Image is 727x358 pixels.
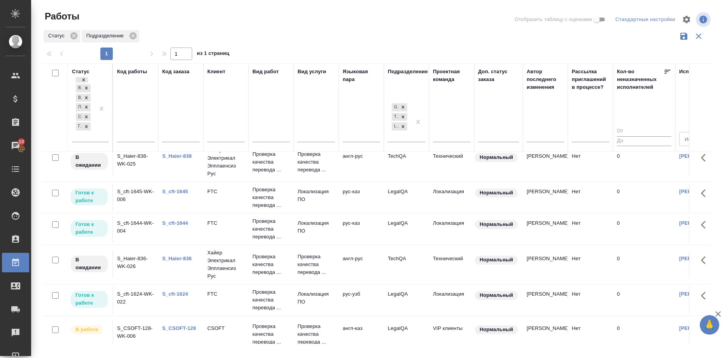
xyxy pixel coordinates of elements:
[391,112,408,122] div: General LQA, TechQA, LegalQA
[388,68,428,76] div: Подразделение
[679,291,722,297] a: [PERSON_NAME]
[478,68,519,83] div: Доп. статус заказа
[70,188,109,206] div: Исполнитель может приступить к работе
[568,251,613,278] td: Нет
[384,286,429,314] td: LegalQA
[252,186,290,209] p: Проверка качества перевода ...
[44,30,80,42] div: Статус
[384,148,429,176] td: TechQA
[527,68,564,91] div: Автор последнего изменения
[75,256,103,272] p: В ожидании
[75,326,98,333] p: В работе
[162,189,188,194] a: S_cft-1645
[113,251,158,278] td: S_Haier-836-WK-026
[113,321,158,348] td: S_CSOFT-128-WK-006
[75,291,103,307] p: Готов к работе
[339,286,384,314] td: рус-узб
[700,315,719,335] button: 🙏
[197,49,229,60] span: из 1 страниц
[339,148,384,176] td: англ-рус
[70,219,109,238] div: Исполнитель может приступить к работе
[298,68,326,76] div: Вид услуги
[298,290,335,306] p: Локализация ПО
[75,93,91,103] div: В ожидании, В работе, Подбор, Создан, Готов к работе
[162,325,196,331] a: S_CSOFT-128
[2,136,29,155] a: 10
[298,150,335,174] p: Проверка качества перевода ...
[433,68,470,83] div: Проектная команда
[523,251,568,278] td: [PERSON_NAME]
[113,148,158,176] td: S_Haier-838-WK-025
[343,68,380,83] div: Языковая пара
[429,215,474,243] td: Локализация
[568,215,613,243] td: Нет
[162,220,188,226] a: S_cft-1644
[339,321,384,348] td: англ-каз
[75,102,91,112] div: В ожидании, В работе, Подбор, Создан, Готов к работе
[696,148,715,167] button: Здесь прячутся важные кнопки
[480,153,513,161] p: Нормальный
[82,30,139,42] div: Подразделение
[679,256,722,261] a: [PERSON_NAME]
[429,148,474,176] td: Технический
[572,68,609,91] div: Рассылка приглашений в процессе?
[298,188,335,203] p: Локализация ПО
[76,94,82,102] div: В работе
[252,150,290,174] p: Проверка качества перевода ...
[76,103,82,111] div: Подбор
[75,122,91,131] div: В ожидании, В работе, Подбор, Создан, Готов к работе
[679,325,722,331] a: [PERSON_NAME]
[384,215,429,243] td: LegalQA
[384,184,429,211] td: LegalQA
[48,32,67,40] p: Статус
[613,184,675,211] td: 0
[113,184,158,211] td: S_cft-1645-WK-006
[480,326,513,333] p: Нормальный
[523,148,568,176] td: [PERSON_NAME]
[480,256,513,264] p: Нормальный
[252,217,290,241] p: Проверка качества перевода ...
[568,321,613,348] td: Нет
[696,321,715,339] button: Здесь прячутся важные кнопки
[677,10,696,29] span: Настроить таблицу
[162,68,189,76] div: Код заказа
[696,251,715,270] button: Здесь прячутся важные кнопки
[391,122,408,131] div: General LQA, TechQA, LegalQA
[392,122,399,131] div: LegalQA
[523,321,568,348] td: [PERSON_NAME]
[252,288,290,312] p: Проверка качества перевода ...
[75,153,103,169] p: В ожидании
[339,251,384,278] td: англ-рус
[339,215,384,243] td: рус-каз
[162,291,188,297] a: S_cft-1624
[429,184,474,211] td: Локализация
[696,215,715,234] button: Здесь прячутся важные кнопки
[384,251,429,278] td: TechQA
[207,219,245,227] p: FTC
[429,286,474,314] td: Локализация
[392,103,399,111] div: General [PERSON_NAME]
[70,324,109,335] div: Исполнитель выполняет работу
[339,184,384,211] td: рус-каз
[429,251,474,278] td: Технический
[162,256,192,261] a: S_Haier-836
[384,321,429,348] td: LegalQA
[207,188,245,196] p: FTC
[207,68,225,76] div: Клиент
[75,220,103,236] p: Готов к работе
[72,68,89,76] div: Статус
[696,12,712,27] span: Посмотреть информацию
[75,189,103,205] p: Готов к работе
[617,127,671,136] input: От
[75,83,91,93] div: В ожидании, В работе, Подбор, Создан, Готов к работе
[613,251,675,278] td: 0
[523,286,568,314] td: [PERSON_NAME]
[696,286,715,305] button: Здесь прячутся важные кнопки
[207,249,245,280] p: Хайер Электрикал Эпплаенсиз Рус
[252,253,290,276] p: Проверка качества перевода ...
[613,286,675,314] td: 0
[568,184,613,211] td: Нет
[691,29,706,44] button: Сбросить фильтры
[679,153,722,159] a: [PERSON_NAME]
[14,138,29,146] span: 10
